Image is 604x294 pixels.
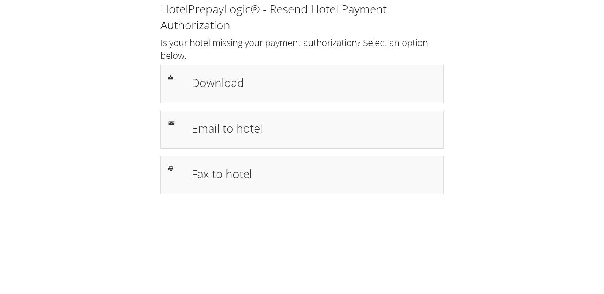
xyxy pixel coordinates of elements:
[160,1,444,33] h1: HotelPrepayLogic® - Resend Hotel Payment Authorization
[160,111,444,149] a: Email to hotel
[160,36,444,62] h2: Is your hotel missing your payment authorization? Select an option below.
[160,156,444,194] a: Fax to hotel
[192,120,436,137] h1: Email to hotel
[160,65,444,103] a: Download
[192,74,436,91] h1: Download
[192,165,436,182] h1: Fax to hotel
